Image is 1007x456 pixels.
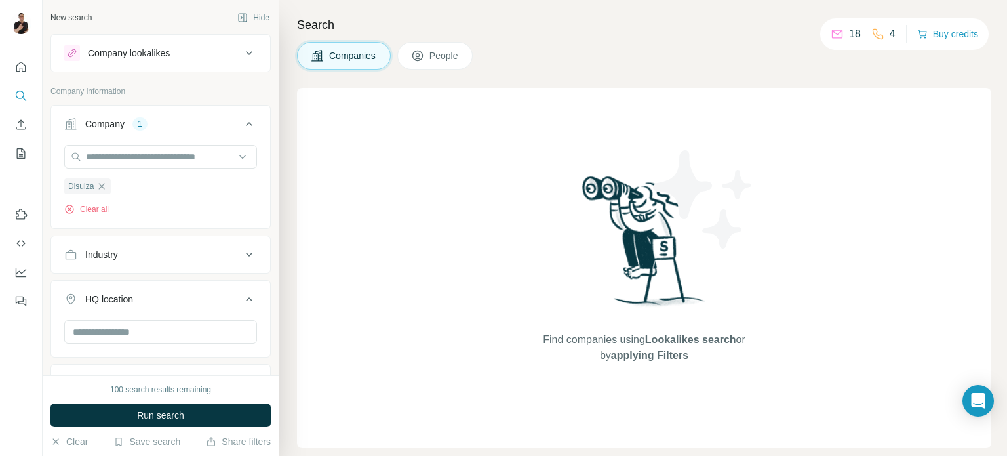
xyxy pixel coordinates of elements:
[10,142,31,165] button: My lists
[962,385,994,417] div: Open Intercom Messenger
[849,26,861,42] p: 18
[137,409,184,422] span: Run search
[85,293,133,306] div: HQ location
[85,117,125,131] div: Company
[10,84,31,108] button: Search
[51,108,270,145] button: Company1
[890,26,896,42] p: 4
[68,180,94,192] span: Disuiza
[611,350,688,361] span: applying Filters
[132,118,148,130] div: 1
[50,85,271,97] p: Company information
[297,16,991,34] h4: Search
[539,332,749,363] span: Find companies using or by
[51,283,270,320] button: HQ location
[50,435,88,448] button: Clear
[110,384,211,396] div: 100 search results remaining
[51,367,270,399] button: Annual revenue ($)
[645,334,736,345] span: Lookalikes search
[10,232,31,255] button: Use Surfe API
[51,37,270,69] button: Company lookalikes
[10,260,31,284] button: Dashboard
[113,435,180,448] button: Save search
[429,49,460,62] span: People
[329,49,377,62] span: Companies
[64,203,109,215] button: Clear all
[576,173,713,319] img: Surfe Illustration - Woman searching with binoculars
[228,8,279,28] button: Hide
[10,289,31,313] button: Feedback
[85,248,118,261] div: Industry
[917,25,978,43] button: Buy credits
[51,239,270,270] button: Industry
[10,203,31,226] button: Use Surfe on LinkedIn
[10,55,31,79] button: Quick start
[206,435,271,448] button: Share filters
[88,47,170,60] div: Company lookalikes
[10,113,31,136] button: Enrich CSV
[10,13,31,34] img: Avatar
[50,404,271,427] button: Run search
[50,12,92,24] div: New search
[644,140,762,259] img: Surfe Illustration - Stars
